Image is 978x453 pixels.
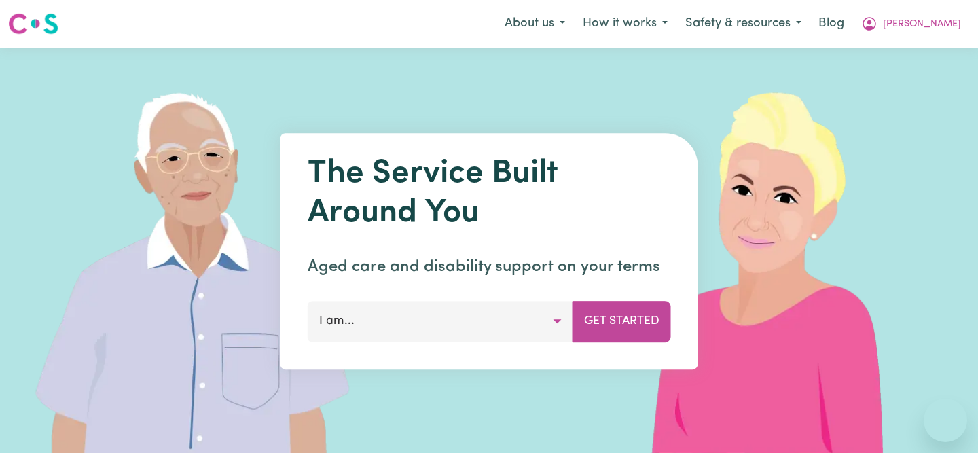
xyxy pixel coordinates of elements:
[810,9,852,39] a: Blog
[883,17,961,32] span: [PERSON_NAME]
[308,301,573,342] button: I am...
[308,255,671,279] p: Aged care and disability support on your terms
[496,10,574,38] button: About us
[852,10,970,38] button: My Account
[924,399,967,442] iframe: Button to launch messaging window
[574,10,676,38] button: How it works
[573,301,671,342] button: Get Started
[308,155,671,233] h1: The Service Built Around You
[8,12,58,36] img: Careseekers logo
[8,8,58,39] a: Careseekers logo
[676,10,810,38] button: Safety & resources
